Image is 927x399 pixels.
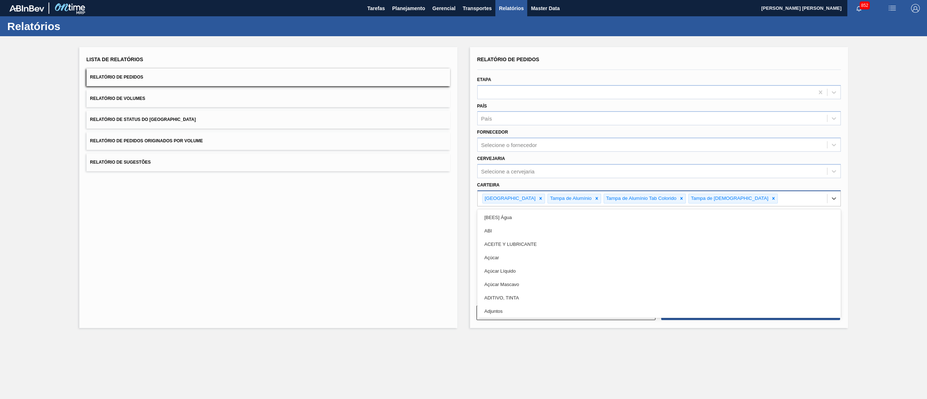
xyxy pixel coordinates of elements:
span: Gerencial [432,4,456,13]
div: Açúcar Mascavo [477,278,841,291]
div: ACEITE Y LUBRICANTE [477,238,841,251]
span: Master Data [531,4,559,13]
div: [GEOGRAPHIC_DATA] [483,194,537,203]
div: Selecione a cervejaria [481,168,535,174]
div: País [481,115,492,122]
button: Notificações [847,3,871,13]
span: Planejamento [392,4,425,13]
span: Relatório de Pedidos [477,56,540,62]
label: Carteira [477,182,500,188]
span: Transportes [463,4,492,13]
div: Açúcar Líquido [477,264,841,278]
button: Limpar [477,306,655,320]
div: Selecione o fornecedor [481,142,537,148]
button: Relatório de Status do [GEOGRAPHIC_DATA] [87,111,450,129]
div: Tampa de Alumínio [548,194,593,203]
span: Lista de Relatórios [87,56,143,62]
label: País [477,104,487,109]
span: Relatório de Volumes [90,96,145,101]
div: Tampa de [DEMOGRAPHIC_DATA] [689,194,769,203]
div: ADITIVO, TINTA [477,291,841,304]
span: Relatório de Pedidos [90,75,143,80]
button: Relatório de Pedidos Originados por Volume [87,132,450,150]
img: TNhmsLtSVTkK8tSr43FrP2fwEKptu5GPRR3wAAAABJRU5ErkJggg== [9,5,44,12]
div: [BEES] Água [477,211,841,224]
div: Adjuntos [477,304,841,318]
button: Relatório de Pedidos [87,68,450,86]
label: Etapa [477,77,491,82]
button: Relatório de Volumes [87,90,450,108]
span: Tarefas [367,4,385,13]
label: Fornecedor [477,130,508,135]
button: Relatório de Sugestões [87,154,450,171]
span: Relatórios [499,4,524,13]
span: 852 [860,1,870,9]
div: Tampa de Alumínio Tab Colorido [604,194,678,203]
span: Relatório de Pedidos Originados por Volume [90,138,203,143]
span: Relatório de Sugestões [90,160,151,165]
span: Relatório de Status do [GEOGRAPHIC_DATA] [90,117,196,122]
img: Logout [911,4,920,13]
div: Açúcar [477,251,841,264]
img: userActions [888,4,897,13]
label: Cervejaria [477,156,505,161]
h1: Relatórios [7,22,136,30]
div: ABI [477,224,841,238]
